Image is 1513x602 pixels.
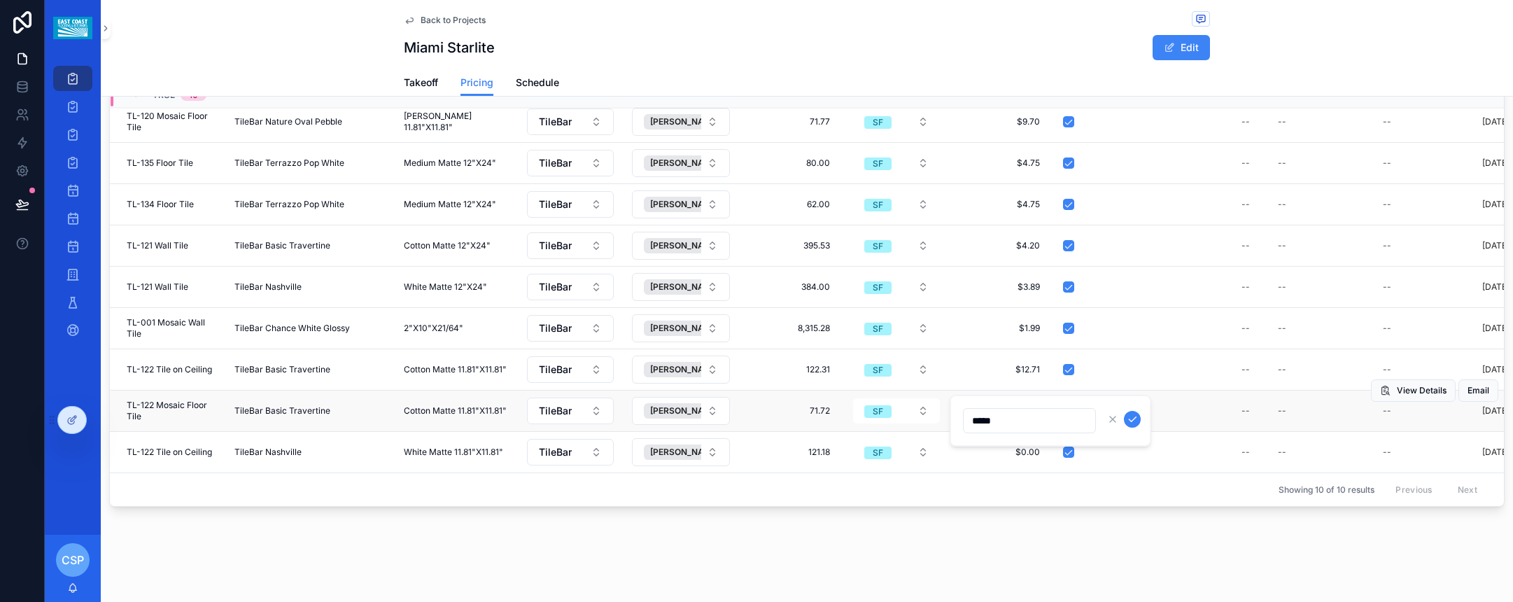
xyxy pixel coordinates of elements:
span: 80.00 [753,157,830,169]
div: -- [1241,199,1250,210]
span: TileBar Basic Travertine [234,405,330,416]
button: Select Button [853,150,940,176]
span: White Matte 11.81"X11.81" [404,447,503,458]
p: [DATE] [1482,116,1510,127]
span: TileBar Terrazzo Pop White [234,199,344,210]
span: TileBar [539,404,572,418]
p: [DATE] [1482,364,1510,375]
button: Select Button [527,274,614,300]
span: 62.00 [753,199,830,210]
div: -- [1241,240,1250,251]
div: -- [1278,364,1286,375]
span: $3.89 [963,281,1040,293]
div: -- [1241,157,1250,169]
button: Unselect 285 [644,362,740,377]
div: SF [873,240,883,253]
span: 71.77 [753,116,830,127]
span: $4.75 [963,157,1040,169]
div: SF [873,323,883,335]
span: TileBar [539,445,572,459]
span: TileBar [539,239,572,253]
span: [PERSON_NAME] [650,323,719,334]
span: TileBar Basic Travertine [234,364,330,375]
div: -- [1278,281,1286,293]
button: Select Button [853,398,940,423]
button: Select Button [632,438,730,466]
button: Select Button [527,232,614,259]
div: -- [1383,157,1391,169]
span: $12.71 [963,364,1040,375]
span: TileBar Basic Travertine [234,240,330,251]
button: Select Button [632,108,730,136]
p: [DATE] [1482,447,1510,458]
span: TL-122 Tile on Ceiling [127,447,212,458]
span: Cotton Matte 11.81"X11.81" [404,364,507,375]
span: TileBar [539,280,572,294]
button: Unselect 285 [644,444,740,460]
p: [DATE] [1482,157,1510,169]
span: Showing 10 of 10 results [1279,484,1374,496]
button: Select Button [527,398,614,424]
a: Takeoff [404,70,438,98]
div: -- [1278,323,1286,334]
span: [PERSON_NAME] [650,199,719,210]
button: Unselect 285 [644,321,740,336]
button: Unselect 285 [644,155,740,171]
span: Takeoff [404,76,438,90]
div: SF [873,364,883,377]
div: SF [873,405,883,418]
div: -- [1383,199,1391,210]
button: Unselect 285 [644,197,740,212]
button: Select Button [632,314,730,342]
button: Select Button [527,356,614,383]
span: [PERSON_NAME] 11.81"X11.81" [404,111,509,133]
span: 122.31 [753,364,830,375]
div: -- [1383,405,1391,416]
span: $4.20 [963,240,1040,251]
div: SF [873,281,883,294]
span: [PERSON_NAME] [650,364,719,375]
button: View Details [1371,379,1456,402]
span: TL-122 Tile on Ceiling [127,364,212,375]
span: 2"X10"X21/64" [404,323,463,334]
p: [DATE] [1482,240,1510,251]
span: 71.72 [753,405,830,416]
button: Unselect 285 [644,279,740,295]
button: Select Button [527,191,614,218]
div: SF [873,157,883,170]
span: Email [1468,385,1489,396]
span: TL-121 Wall Tile [127,240,188,251]
div: -- [1241,323,1250,334]
span: TileBar Chance White Glossy [234,323,350,334]
div: SF [873,447,883,459]
div: -- [1278,116,1286,127]
div: -- [1278,240,1286,251]
span: View Details [1397,385,1447,396]
button: Select Button [632,397,730,425]
span: TileBar Terrazzo Pop White [234,157,344,169]
span: TileBar [539,115,572,129]
button: Select Button [527,439,614,465]
span: Medium Matte 12"X24" [404,199,496,210]
span: 384.00 [753,281,830,293]
span: TileBar Nashville [234,281,302,293]
div: -- [1278,447,1286,458]
span: [PERSON_NAME] [650,240,719,251]
span: Cotton Matte 12"X24" [404,240,491,251]
a: Schedule [516,70,559,98]
span: TL-134 Floor Tile [127,199,194,210]
div: scrollable content [45,56,101,361]
div: SF [873,116,883,129]
span: TL-135 Floor Tile [127,157,193,169]
div: -- [1383,116,1391,127]
button: Select Button [853,357,940,382]
span: TL-001 Mosaic Wall Tile [127,317,218,339]
span: TileBar [539,156,572,170]
span: $9.70 [963,116,1040,127]
div: -- [1241,281,1250,293]
span: TileBar [539,363,572,377]
button: Select Button [632,232,730,260]
span: Schedule [516,76,559,90]
span: TL-121 Wall Tile [127,281,188,293]
button: Select Button [527,315,614,342]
